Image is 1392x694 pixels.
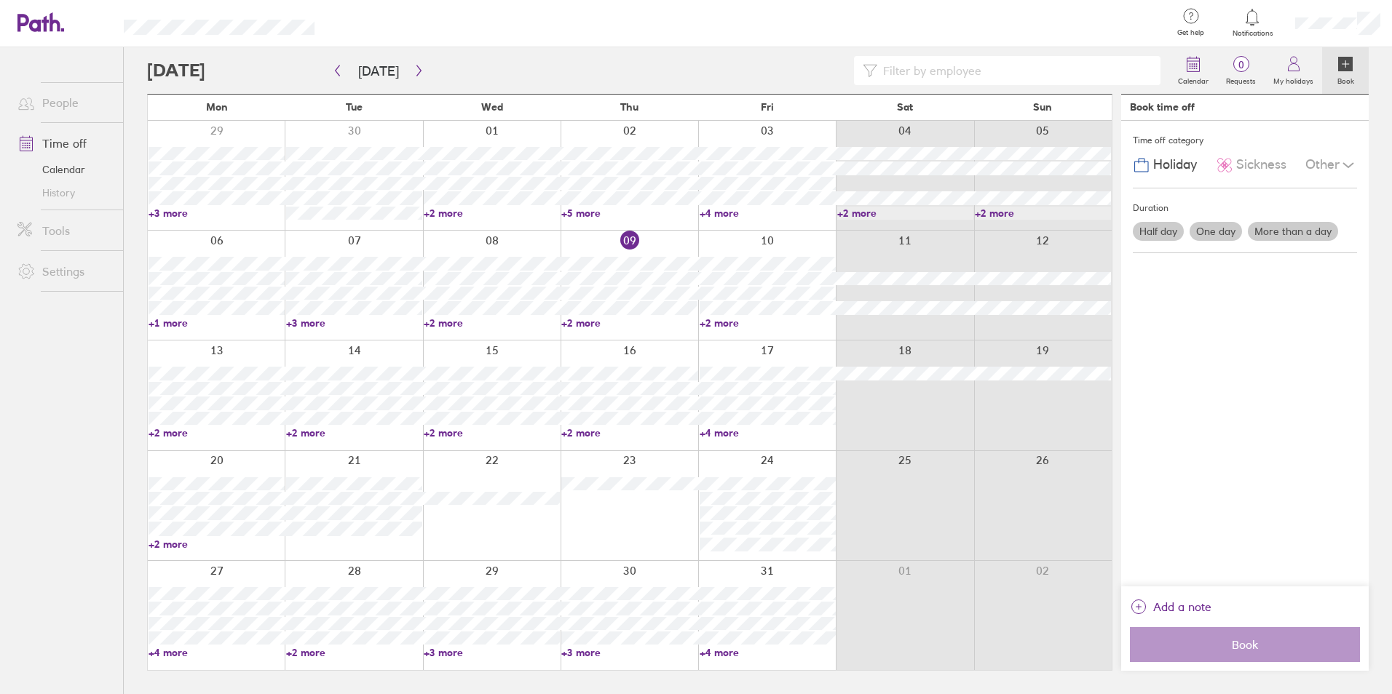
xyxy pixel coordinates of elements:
[1140,638,1350,651] span: Book
[286,316,422,330] a: +3 more
[6,158,123,181] a: Calendar
[206,101,228,113] span: Mon
[1265,73,1322,86] label: My holidays
[700,207,836,220] a: +4 more
[1130,595,1211,618] button: Add a note
[1033,101,1052,113] span: Sun
[700,316,836,330] a: +2 more
[1169,47,1217,94] a: Calendar
[149,207,285,220] a: +3 more
[424,207,560,220] a: +2 more
[1190,222,1242,241] label: One day
[424,426,560,439] a: +2 more
[1169,73,1217,86] label: Calendar
[1130,627,1360,662] button: Book
[1130,101,1195,113] div: Book time off
[620,101,638,113] span: Thu
[6,257,123,286] a: Settings
[149,426,285,439] a: +2 more
[1167,28,1214,37] span: Get help
[1329,73,1363,86] label: Book
[424,646,560,659] a: +3 more
[149,538,285,551] a: +2 more
[1153,157,1197,172] span: Holiday
[1133,222,1184,241] label: Half day
[1229,29,1276,38] span: Notifications
[761,101,774,113] span: Fri
[424,316,560,330] a: +2 more
[1265,47,1322,94] a: My holidays
[700,426,836,439] a: +4 more
[897,101,913,113] span: Sat
[1322,47,1369,94] a: Book
[877,57,1152,84] input: Filter by employee
[561,207,697,220] a: +5 more
[1229,7,1276,38] a: Notifications
[1133,129,1357,151] div: Time off category
[6,216,123,245] a: Tools
[149,646,285,659] a: +4 more
[347,59,411,83] button: [DATE]
[6,88,123,117] a: People
[1248,222,1338,241] label: More than a day
[837,207,973,220] a: +2 more
[1217,73,1265,86] label: Requests
[561,316,697,330] a: +2 more
[700,646,836,659] a: +4 more
[286,646,422,659] a: +2 more
[1236,157,1286,172] span: Sickness
[1305,151,1357,179] div: Other
[6,181,123,204] a: History
[6,129,123,158] a: Time off
[149,316,285,330] a: +1 more
[975,207,1111,220] a: +2 more
[1217,59,1265,71] span: 0
[1153,595,1211,618] span: Add a note
[561,426,697,439] a: +2 more
[1133,197,1357,219] div: Duration
[561,646,697,659] a: +3 more
[1217,47,1265,94] a: 0Requests
[481,101,503,113] span: Wed
[286,426,422,439] a: +2 more
[346,101,363,113] span: Tue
